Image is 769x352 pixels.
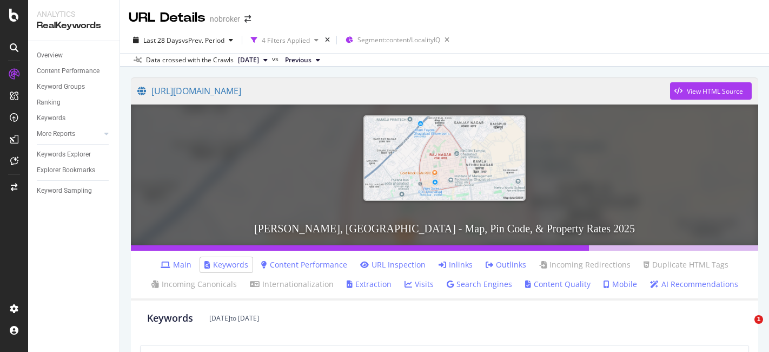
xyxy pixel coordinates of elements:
button: Segment:content/LocalityIQ [341,31,454,49]
span: 1 [754,315,763,324]
a: Explorer Bookmarks [37,165,112,176]
span: Segment: content/LocalityIQ [357,35,440,44]
button: 4 Filters Applied [247,31,323,49]
div: [DATE] to [DATE] [209,314,259,323]
a: Overview [37,50,112,61]
div: Keywords [37,113,65,124]
h3: [PERSON_NAME], [GEOGRAPHIC_DATA] - Map, Pin Code, & Property Rates 2025 [131,212,758,245]
div: Ranking [37,97,61,108]
a: More Reports [37,128,101,140]
a: Internationalization [250,279,334,290]
div: Explorer Bookmarks [37,165,95,176]
a: Inlinks [439,259,473,270]
span: vs Prev. Period [182,36,224,45]
div: View HTML Source [687,87,743,96]
a: Keyword Groups [37,81,112,93]
a: Search Engines [447,279,512,290]
a: Extraction [347,279,392,290]
a: Content Quality [525,279,591,290]
div: Data crossed with the Crawls [146,55,234,65]
div: arrow-right-arrow-left [244,15,251,23]
a: Outlinks [486,259,526,270]
a: Content Performance [261,259,347,270]
a: Keyword Sampling [37,185,112,197]
a: [URL][DOMAIN_NAME] [137,77,670,105]
button: [DATE] [234,54,272,67]
a: Duplicate HTML Tags [644,259,728,270]
a: Incoming Redirections [539,259,631,270]
div: Analytics [37,9,111,19]
img: Raj Nagar, Ghaziabad - Map, Pin Code, & Property Rates 2025 [363,115,526,201]
a: Keywords [204,259,248,270]
span: Previous [285,55,311,65]
div: Keywords Explorer [37,149,91,160]
div: Keywords [147,311,193,325]
iframe: Intercom live chat [732,315,758,341]
a: Keywords Explorer [37,149,112,160]
span: vs [272,54,281,64]
a: AI Recommendations [650,279,738,290]
a: URL Inspection [360,259,426,270]
button: Last 28 DaysvsPrev. Period [129,31,237,49]
a: Ranking [37,97,112,108]
div: RealKeywords [37,19,111,32]
div: Content Performance [37,66,100,77]
a: Main [161,259,191,270]
div: Overview [37,50,63,61]
a: Keywords [37,113,112,124]
a: Incoming Canonicals [151,279,237,290]
div: times [323,35,332,45]
a: Content Performance [37,66,112,77]
div: Keyword Groups [37,81,85,93]
a: Mobile [604,279,637,290]
div: Keyword Sampling [37,185,92,197]
div: More Reports [37,128,75,140]
div: nobroker [210,14,240,24]
span: 2025 Sep. 1st [238,55,259,65]
span: Last 28 Days [143,36,182,45]
button: Previous [281,54,324,67]
button: View HTML Source [670,82,752,100]
a: Visits [405,279,434,290]
div: URL Details [129,9,205,27]
div: 4 Filters Applied [262,36,310,45]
